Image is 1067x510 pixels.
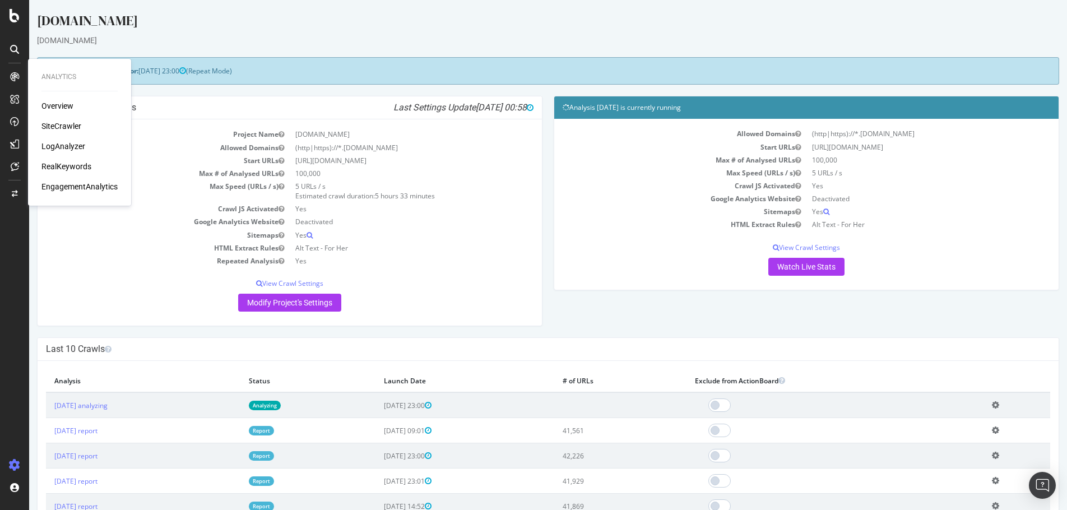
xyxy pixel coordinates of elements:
[261,229,504,242] td: Yes
[109,66,157,76] span: [DATE] 23:00
[533,179,777,192] td: Crawl JS Activated
[41,100,73,112] a: Overview
[777,179,1021,192] td: Yes
[261,215,504,228] td: Deactivated
[25,401,78,410] a: [DATE] analyzing
[41,120,81,132] a: SiteCrawler
[25,426,68,435] a: [DATE] report
[17,229,261,242] td: Sitemaps
[525,469,657,494] td: 41,929
[355,476,402,486] span: [DATE] 23:01
[261,167,504,180] td: 100,000
[220,401,252,410] a: Analyzing
[17,242,261,254] td: HTML Extract Rules
[355,451,402,461] span: [DATE] 23:00
[533,166,777,179] td: Max Speed (URLs / s)
[739,258,815,276] a: Watch Live Stats
[533,218,777,231] td: HTML Extract Rules
[777,154,1021,166] td: 100,000
[17,215,261,228] td: Google Analytics Website
[17,279,504,288] p: View Crawl Settings
[525,443,657,469] td: 42,226
[777,218,1021,231] td: Alt Text - For Her
[346,191,406,201] span: 5 hours 33 minutes
[17,369,211,392] th: Analysis
[17,154,261,167] td: Start URLs
[533,154,777,166] td: Max # of Analysed URLs
[41,72,118,82] div: Analytics
[346,369,525,392] th: Launch Date
[261,254,504,267] td: Yes
[211,369,346,392] th: Status
[17,180,261,202] td: Max Speed (URLs / s)
[533,141,777,154] td: Start URLs
[777,192,1021,205] td: Deactivated
[777,166,1021,179] td: 5 URLs / s
[1029,472,1056,499] div: Open Intercom Messenger
[17,128,261,141] td: Project Name
[41,181,118,192] a: EngagementAnalytics
[25,476,68,486] a: [DATE] report
[261,154,504,167] td: [URL][DOMAIN_NAME]
[777,205,1021,218] td: Yes
[525,418,657,443] td: 41,561
[209,294,312,312] a: Modify Project's Settings
[533,127,777,140] td: Allowed Domains
[41,141,85,152] a: LogAnalyzer
[8,57,1030,85] div: (Repeat Mode)
[25,451,68,461] a: [DATE] report
[17,167,261,180] td: Max # of Analysed URLs
[657,369,954,392] th: Exclude from ActionBoard
[220,476,245,486] a: Report
[261,242,504,254] td: Alt Text - For Her
[533,102,1021,113] h4: Analysis [DATE] is currently running
[533,205,777,218] td: Sitemaps
[261,141,504,154] td: (http|https)://*.[DOMAIN_NAME]
[17,344,1021,355] h4: Last 10 Crawls
[261,202,504,215] td: Yes
[777,141,1021,154] td: [URL][DOMAIN_NAME]
[447,102,504,113] span: [DATE] 00:58
[220,426,245,435] a: Report
[533,192,777,205] td: Google Analytics Website
[364,102,504,113] i: Last Settings Update
[8,35,1030,46] div: [DOMAIN_NAME]
[777,127,1021,140] td: (http|https)://*.[DOMAIN_NAME]
[261,128,504,141] td: [DOMAIN_NAME]
[8,11,1030,35] div: [DOMAIN_NAME]
[17,66,109,76] strong: Next Launch Scheduled for:
[17,102,504,113] h4: Project Global Settings
[355,426,402,435] span: [DATE] 09:01
[261,180,504,202] td: 5 URLs / s Estimated crawl duration:
[533,243,1021,252] p: View Crawl Settings
[17,202,261,215] td: Crawl JS Activated
[220,451,245,461] a: Report
[17,254,261,267] td: Repeated Analysis
[41,161,91,172] a: RealKeywords
[17,141,261,154] td: Allowed Domains
[525,369,657,392] th: # of URLs
[355,401,402,410] span: [DATE] 23:00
